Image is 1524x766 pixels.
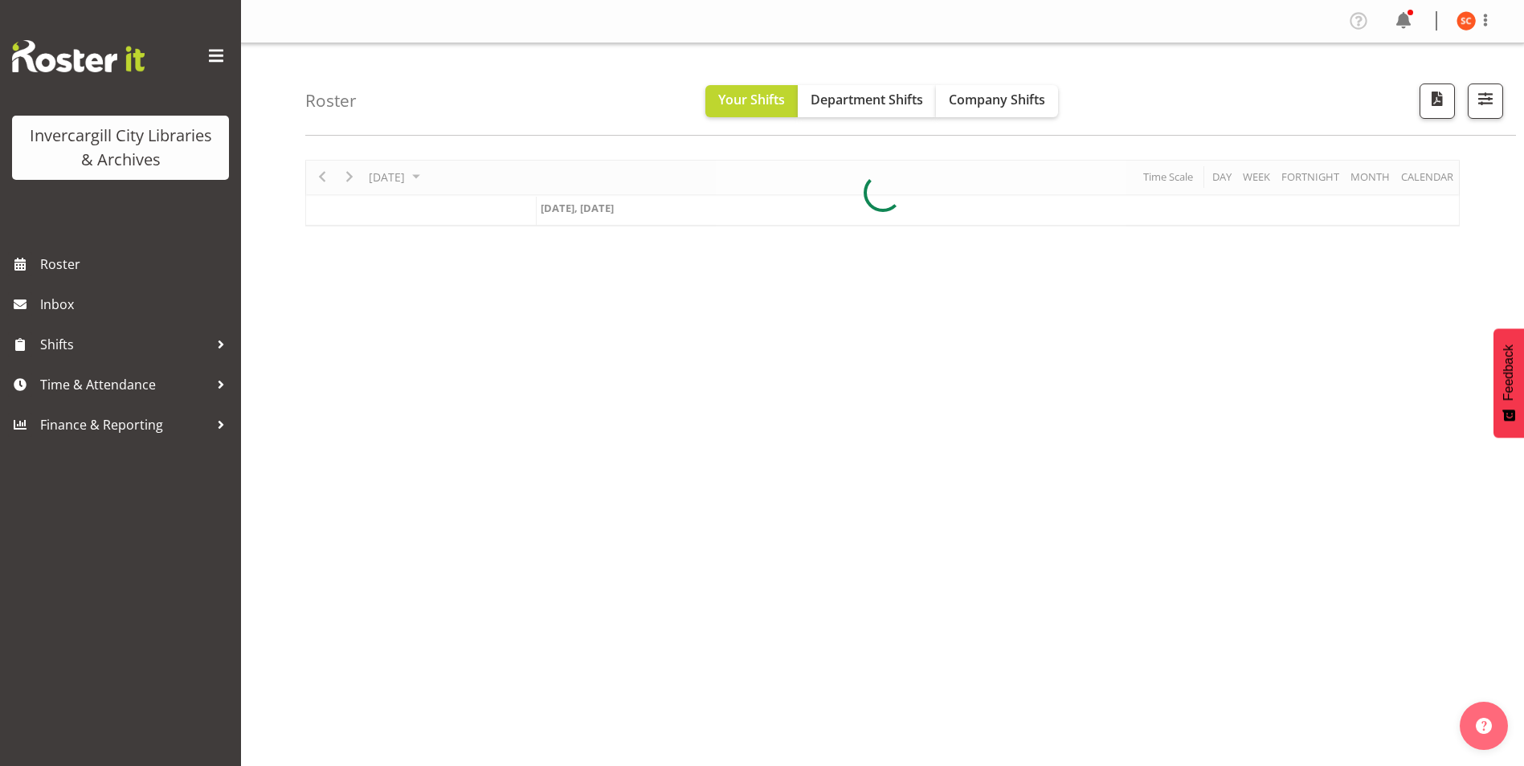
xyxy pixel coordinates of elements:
[1457,11,1476,31] img: serena-casey11690.jpg
[949,91,1045,108] span: Company Shifts
[705,85,798,117] button: Your Shifts
[12,40,145,72] img: Rosterit website logo
[936,85,1058,117] button: Company Shifts
[40,373,209,397] span: Time & Attendance
[1468,84,1503,119] button: Filter Shifts
[40,292,233,316] span: Inbox
[798,85,936,117] button: Department Shifts
[811,91,923,108] span: Department Shifts
[40,413,209,437] span: Finance & Reporting
[28,124,213,172] div: Invercargill City Libraries & Archives
[1493,328,1524,438] button: Feedback - Show survey
[305,92,357,110] h4: Roster
[40,252,233,276] span: Roster
[1420,84,1455,119] button: Download a PDF of the roster for the current day
[718,91,785,108] span: Your Shifts
[40,332,209,357] span: Shifts
[1476,718,1492,734] img: help-xxl-2.png
[1502,344,1516,401] span: Feedback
